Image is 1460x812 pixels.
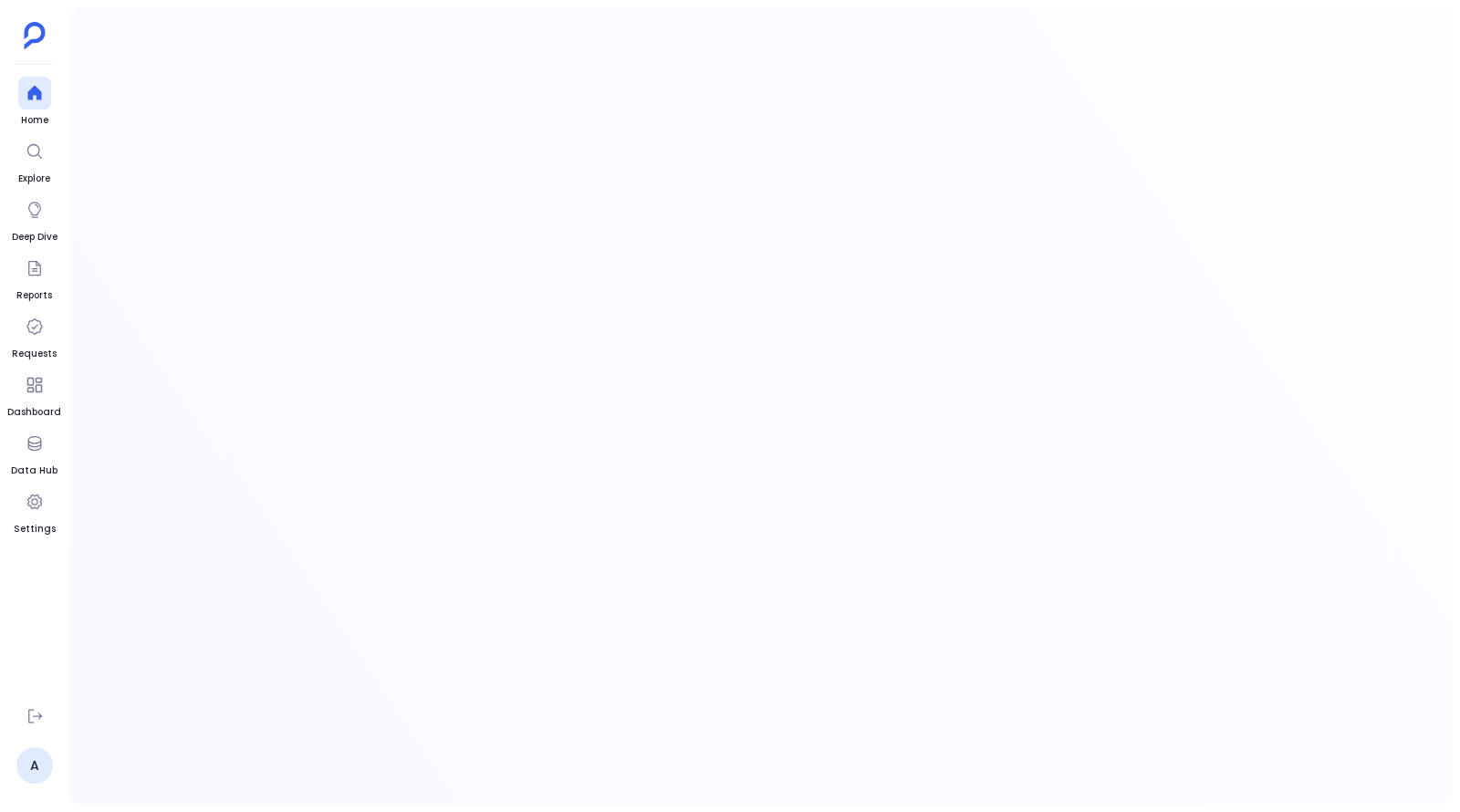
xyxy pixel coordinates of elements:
span: Settings [14,522,56,536]
a: Explore [18,135,51,186]
a: A [16,747,53,784]
a: Reports [16,252,52,303]
img: petavue logo [24,22,46,49]
span: Reports [16,288,52,303]
a: Home [18,77,51,128]
a: Dashboard [7,369,61,420]
a: Deep Dive [12,193,57,245]
span: Requests [12,347,57,361]
a: Data Hub [11,427,57,478]
a: Settings [14,485,56,536]
span: Dashboard [7,405,61,420]
span: Deep Dive [12,230,57,245]
a: Requests [12,310,57,361]
span: Data Hub [11,463,57,478]
span: Home [18,113,51,128]
span: Explore [18,172,51,186]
